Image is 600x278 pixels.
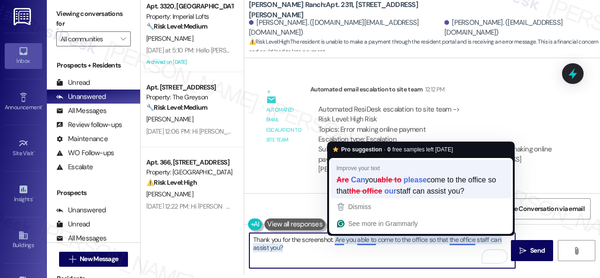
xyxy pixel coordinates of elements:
[146,92,233,102] div: Property: The Greyson
[249,233,515,268] textarea: To enrich screen reader interactions, please activate Accessibility in Grammarly extension settings
[146,34,193,43] span: [PERSON_NAME]
[249,37,600,57] span: : The resident is unable to make a payment through the resident portal and is receiving an error ...
[145,56,234,68] div: Archived on [DATE]
[69,255,76,263] i: 
[14,8,33,25] img: ResiDesk Logo
[146,1,233,11] div: Apt. 3320, [GEOGRAPHIC_DATA]
[318,105,556,145] div: Automated ResiDesk escalation to site team -> Risk Level: High Risk Topics: Error making online p...
[495,198,591,219] button: Share Conversation via email
[146,12,233,22] div: Property: Imperial Lofts
[5,43,42,68] a: Inbox
[146,158,233,167] div: Apt. 366, [STREET_ADDRESS]
[56,7,131,31] label: Viewing conversations for
[59,252,128,267] button: New Message
[34,149,35,155] span: •
[530,246,545,255] span: Send
[56,106,106,116] div: All Messages
[519,247,526,255] i: 
[56,134,108,144] div: Maintenance
[120,35,126,43] i: 
[146,83,233,92] div: Apt. [STREET_ADDRESS]
[5,181,42,207] a: Insights •
[47,188,140,198] div: Prospects
[56,162,93,172] div: Escalate
[146,115,193,123] span: [PERSON_NAME]
[56,148,114,158] div: WO Follow-ups
[146,103,207,112] strong: 🔧 Risk Level: Medium
[42,103,43,109] span: •
[146,22,207,30] strong: 🔧 Risk Level: Medium
[146,190,193,198] span: [PERSON_NAME]
[423,84,445,94] div: 12:12 PM
[5,135,42,161] a: Site Visit •
[80,254,118,264] span: New Message
[501,204,585,214] span: Share Conversation via email
[56,233,106,243] div: All Messages
[60,31,116,46] input: All communities
[249,38,289,45] strong: ⚠️ Risk Level: High
[56,78,90,88] div: Unread
[5,227,42,253] a: Buildings
[146,167,233,177] div: Property: [GEOGRAPHIC_DATA]
[511,240,553,261] button: Send
[573,247,580,255] i: 
[310,84,564,98] div: Automated email escalation to site team
[56,92,106,102] div: Unanswered
[32,195,34,201] span: •
[146,178,197,187] strong: ⚠️ Risk Level: High
[249,18,442,38] div: [PERSON_NAME]. ([DOMAIN_NAME][EMAIL_ADDRESS][DOMAIN_NAME])
[318,144,556,174] div: Subject: [ResiDesk Escalation] (High Risk) - Action Needed (Error making online payment) with [PE...
[266,105,303,145] div: Automated email escalation to site team
[444,18,593,38] div: [PERSON_NAME]. ([EMAIL_ADDRESS][DOMAIN_NAME])
[56,205,106,215] div: Unanswered
[56,219,90,229] div: Unread
[56,120,122,130] div: Review follow-ups
[47,60,140,70] div: Prospects + Residents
